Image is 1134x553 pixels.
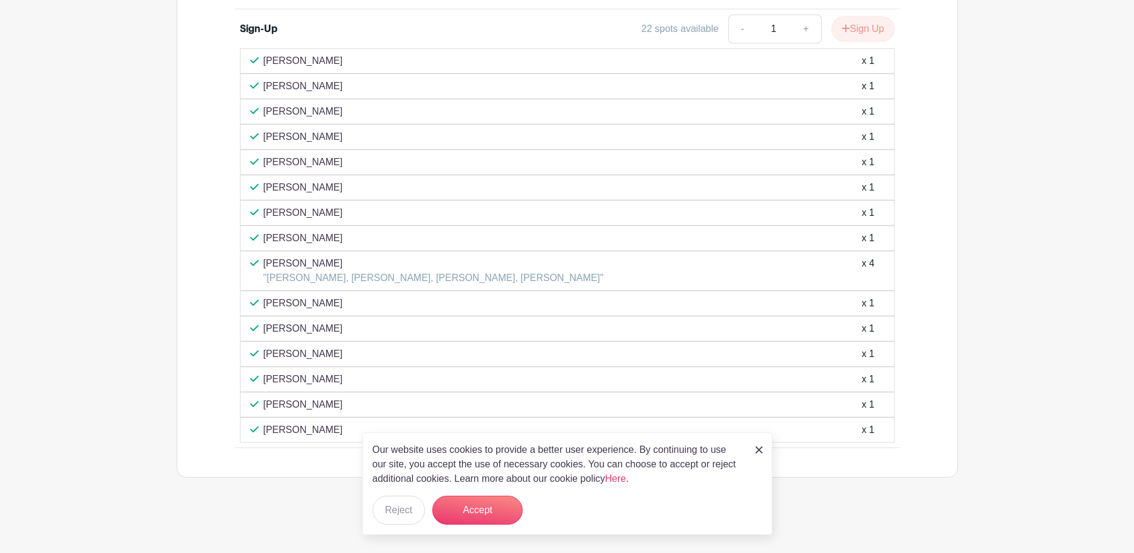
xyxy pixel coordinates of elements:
button: Sign Up [831,16,895,42]
p: [PERSON_NAME] [263,296,343,311]
div: x 1 [862,206,874,220]
div: x 1 [862,54,874,68]
a: + [791,14,821,43]
div: 22 spots available [641,22,719,36]
button: Reject [373,496,425,525]
p: [PERSON_NAME] [263,155,343,169]
p: [PERSON_NAME] [263,231,343,245]
div: x 1 [862,180,874,195]
div: x 1 [862,130,874,144]
div: x 1 [862,321,874,336]
p: [PERSON_NAME] [263,321,343,336]
div: x 1 [862,104,874,119]
p: [PERSON_NAME] [263,79,343,93]
p: [PERSON_NAME] [263,180,343,195]
p: Our website uses cookies to provide a better user experience. By continuing to use our site, you ... [373,443,743,486]
div: x 1 [862,231,874,245]
button: Accept [432,496,523,525]
img: close_button-5f87c8562297e5c2d7936805f587ecaba9071eb48480494691a3f1689db116b3.svg [755,446,763,453]
p: "[PERSON_NAME], [PERSON_NAME], [PERSON_NAME], [PERSON_NAME]" [263,271,603,285]
div: x 4 [862,256,874,285]
p: [PERSON_NAME] [263,397,343,412]
p: [PERSON_NAME] [263,256,603,271]
p: [PERSON_NAME] [263,54,343,68]
p: [PERSON_NAME] [263,372,343,387]
p: [PERSON_NAME] [263,347,343,361]
div: x 1 [862,79,874,93]
p: [PERSON_NAME] [263,130,343,144]
div: x 1 [862,296,874,311]
p: [PERSON_NAME] [263,423,343,437]
p: [PERSON_NAME] [263,206,343,220]
div: x 1 [862,397,874,412]
div: Sign-Up [240,22,277,36]
div: x 1 [862,423,874,437]
a: Here [605,473,626,484]
p: [PERSON_NAME] [263,104,343,119]
a: - [728,14,756,43]
div: x 1 [862,347,874,361]
div: x 1 [862,372,874,387]
div: x 1 [862,155,874,169]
